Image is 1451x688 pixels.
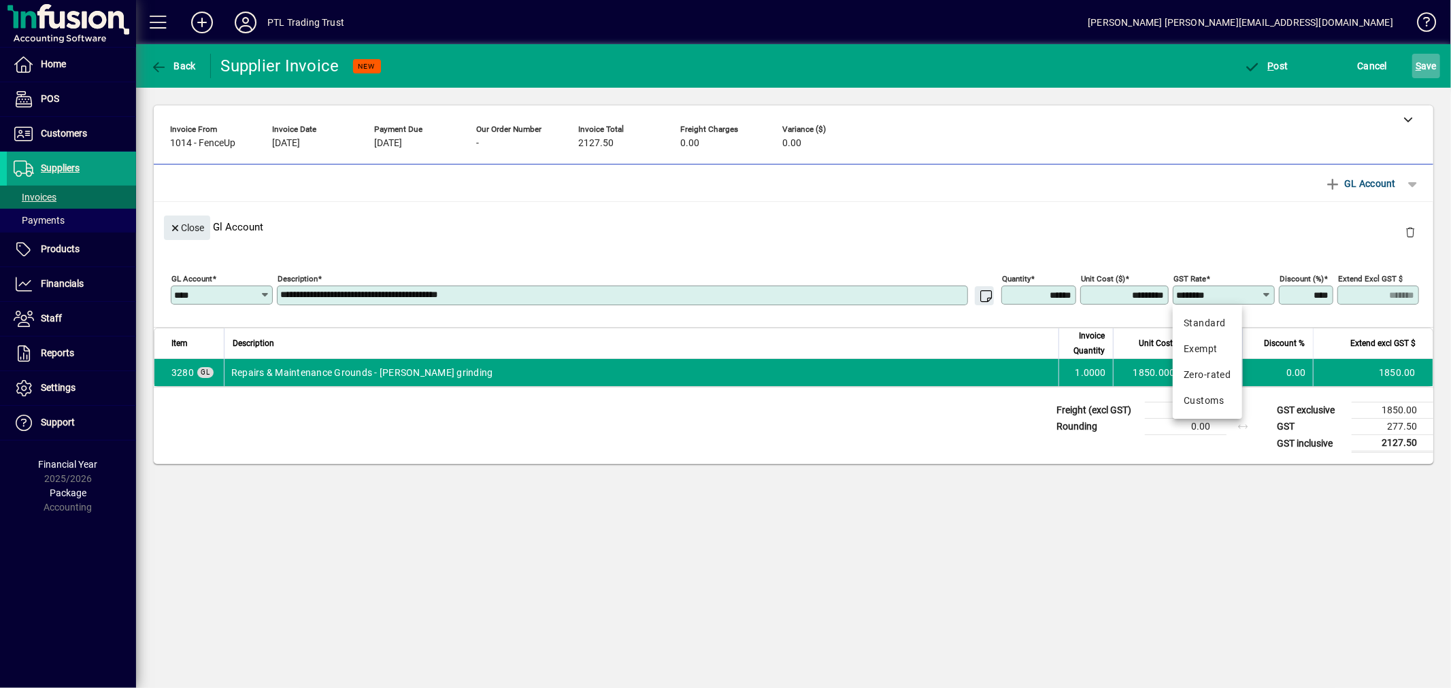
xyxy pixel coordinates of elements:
div: [PERSON_NAME] [PERSON_NAME][EMAIL_ADDRESS][DOMAIN_NAME] [1088,12,1393,33]
button: Profile [224,10,267,35]
div: Zero-rated [1184,368,1231,382]
span: ost [1244,61,1288,71]
td: GST [1270,419,1352,435]
span: NEW [358,62,376,71]
button: Save [1412,54,1440,78]
td: GST exclusive [1270,402,1352,419]
a: Support [7,406,136,440]
mat-option: Standard [1173,310,1241,336]
button: Back [147,54,199,78]
span: Support [41,417,75,428]
span: Customers [41,128,87,139]
button: Cancel [1354,54,1391,78]
a: Customers [7,117,136,151]
span: P [1268,61,1274,71]
span: Repairs & Maintenance Grounds [171,366,194,379]
span: GL [201,368,210,376]
span: Extend excl GST $ [1350,336,1416,351]
app-page-header-button: Delete [1394,226,1427,238]
a: Products [7,233,136,266]
mat-option: Zero-rated [1173,362,1241,388]
span: Payments [14,215,65,226]
a: Home [7,48,136,82]
td: 0.00 [1145,402,1227,419]
span: Home [41,58,66,69]
mat-label: Quantity [1002,274,1031,283]
app-page-header-button: Back [136,54,211,78]
span: [DATE] [374,138,402,149]
app-page-header-button: Close [161,221,214,233]
td: 0.00 [1145,419,1227,435]
span: S [1416,61,1421,71]
a: POS [7,82,136,116]
td: GST inclusive [1270,435,1352,452]
span: Financial Year [39,459,98,470]
span: Products [41,243,80,254]
div: Standard [1184,316,1231,330]
div: Supplier Invoice [221,55,339,77]
div: Customs [1184,394,1231,408]
td: Repairs & Maintenance Grounds - [PERSON_NAME] grinding [224,359,1058,386]
td: Rounding [1050,419,1145,435]
td: 2127.50 [1352,435,1433,452]
span: ave [1416,55,1437,77]
div: Gl Account [154,202,1433,252]
td: 277.50 [1352,419,1433,435]
span: Discount % [1264,336,1305,351]
button: Delete [1394,216,1427,248]
div: Exempt [1184,342,1231,356]
span: Back [150,61,196,71]
td: 1.0000 [1058,359,1113,386]
span: Staff [41,313,62,324]
td: 1850.00 [1313,359,1433,386]
a: Invoices [7,186,136,209]
span: GL Account [1324,173,1396,194]
div: PTL Trading Trust [267,12,344,33]
a: Staff [7,302,136,336]
mat-label: Description [278,274,318,283]
td: 1850.0000 [1113,359,1188,386]
span: POS [41,93,59,104]
mat-label: GST rate [1173,274,1206,283]
span: 2127.50 [578,138,614,149]
span: Financials [41,278,84,289]
button: Close [164,216,210,240]
td: Freight (excl GST) [1050,402,1145,419]
button: Add [180,10,224,35]
a: Knowledge Base [1407,3,1434,47]
span: Reports [41,347,74,358]
a: Settings [7,371,136,405]
span: Settings [41,382,76,393]
span: Invoices [14,192,56,203]
span: Item [171,336,188,351]
button: GL Account [1318,171,1403,196]
span: Close [169,217,205,239]
mat-label: Discount (%) [1280,274,1324,283]
mat-label: Extend excl GST $ [1338,274,1403,283]
mat-option: Customs [1173,388,1241,413]
span: Package [50,487,86,498]
span: Invoice Quantity [1067,328,1105,358]
td: 1850.00 [1352,402,1433,419]
span: 0.00 [680,138,699,149]
mat-option: Exempt [1173,336,1241,362]
span: 0.00 [782,138,801,149]
span: - [476,138,479,149]
span: Description [233,336,274,351]
span: Unit Cost $ [1139,336,1180,351]
mat-label: GL Account [171,274,212,283]
span: [DATE] [272,138,300,149]
a: Reports [7,337,136,371]
a: Financials [7,267,136,301]
mat-label: Unit Cost ($) [1081,274,1125,283]
td: 0.00 [1242,359,1313,386]
span: Cancel [1358,55,1388,77]
button: Post [1241,54,1292,78]
span: 1014 - FenceUp [170,138,235,149]
a: Payments [7,209,136,232]
span: Suppliers [41,162,80,173]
